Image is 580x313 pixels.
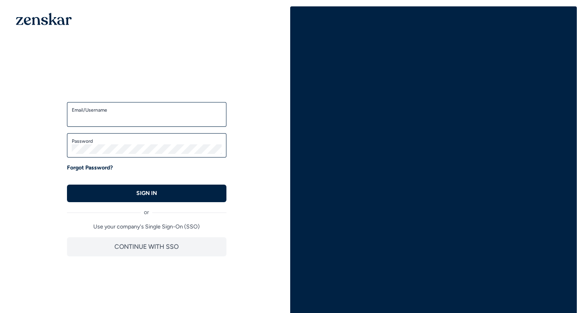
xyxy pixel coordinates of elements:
button: SIGN IN [67,185,226,202]
label: Email/Username [72,107,222,113]
img: 1OGAJ2xQqyY4LXKgY66KYq0eOWRCkrZdAb3gUhuVAqdWPZE9SRJmCz+oDMSn4zDLXe31Ii730ItAGKgCKgCCgCikA4Av8PJUP... [16,13,72,25]
p: Use your company's Single Sign-On (SSO) [67,223,226,231]
button: CONTINUE WITH SSO [67,237,226,256]
div: or [67,202,226,217]
label: Password [72,138,222,144]
p: SIGN IN [136,189,157,197]
a: Forgot Password? [67,164,113,172]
